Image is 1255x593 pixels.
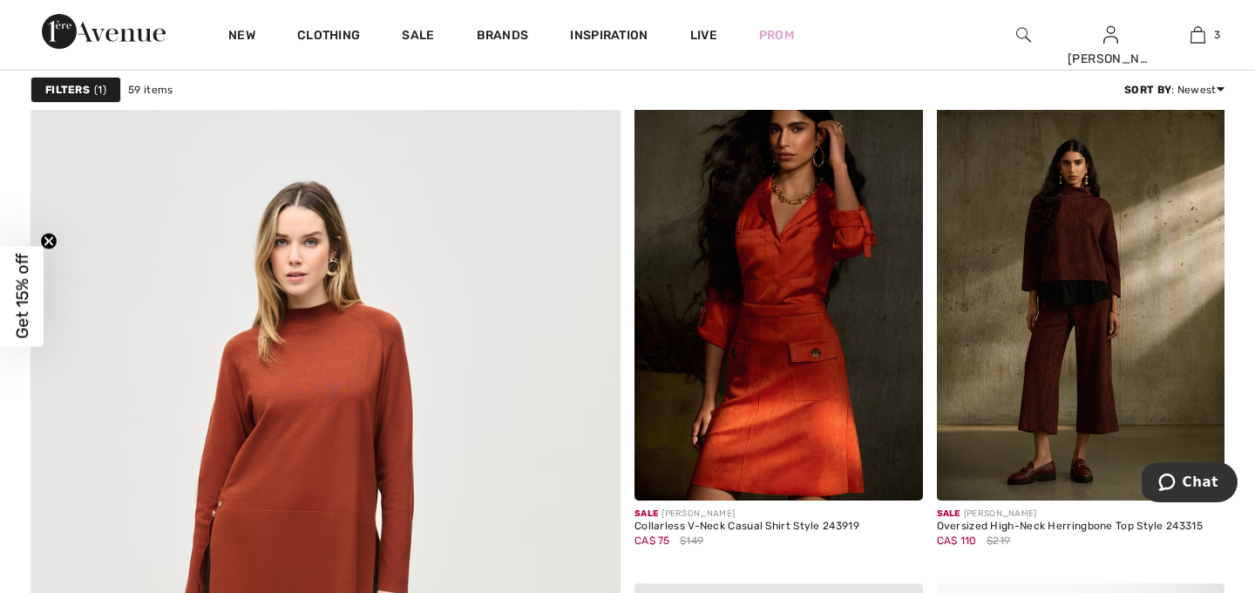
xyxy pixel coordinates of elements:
span: CA$ 110 [937,535,977,547]
span: CA$ 75 [634,535,670,547]
span: $219 [987,533,1010,549]
span: 1 [94,82,106,98]
a: New [228,28,255,46]
div: [PERSON_NAME] [937,508,1203,521]
div: : Newest [1124,82,1224,98]
div: Oversized High-Neck Herringbone Top Style 243315 [937,521,1203,533]
img: plus_v2.svg [889,467,905,482]
a: Clothing [297,28,360,46]
img: My Bag [1191,24,1205,45]
div: [PERSON_NAME] [634,508,859,521]
img: search the website [1016,24,1031,45]
button: Close teaser [40,233,58,250]
a: Prom [759,26,794,44]
span: 3 [1214,27,1220,43]
span: Sale [634,508,658,519]
a: Sign In [1103,26,1118,43]
span: Inspiration [570,28,648,46]
iframe: Opens a widget where you can chat to one of our agents [1142,462,1238,506]
img: Oversized High-Neck Herringbone Top Style 243315. Orange/black [937,68,1225,501]
span: Get 15% off [12,254,32,339]
a: Brands [477,28,529,46]
a: Sale [402,28,434,46]
div: Collarless V-Neck Casual Shirt Style 243919 [634,521,859,533]
a: Collarless V-Neck Casual Shirt Style 243919. Lava [634,68,923,501]
a: 3 [1155,24,1240,45]
span: $149 [680,533,703,549]
span: 59 items [128,82,173,98]
img: 1ère Avenue [42,14,166,49]
strong: Sort By [1124,84,1171,96]
a: Live [690,26,717,44]
img: My Info [1103,24,1118,45]
div: [PERSON_NAME] [1068,50,1153,68]
span: Sale [937,508,960,519]
strong: Filters [45,82,90,98]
